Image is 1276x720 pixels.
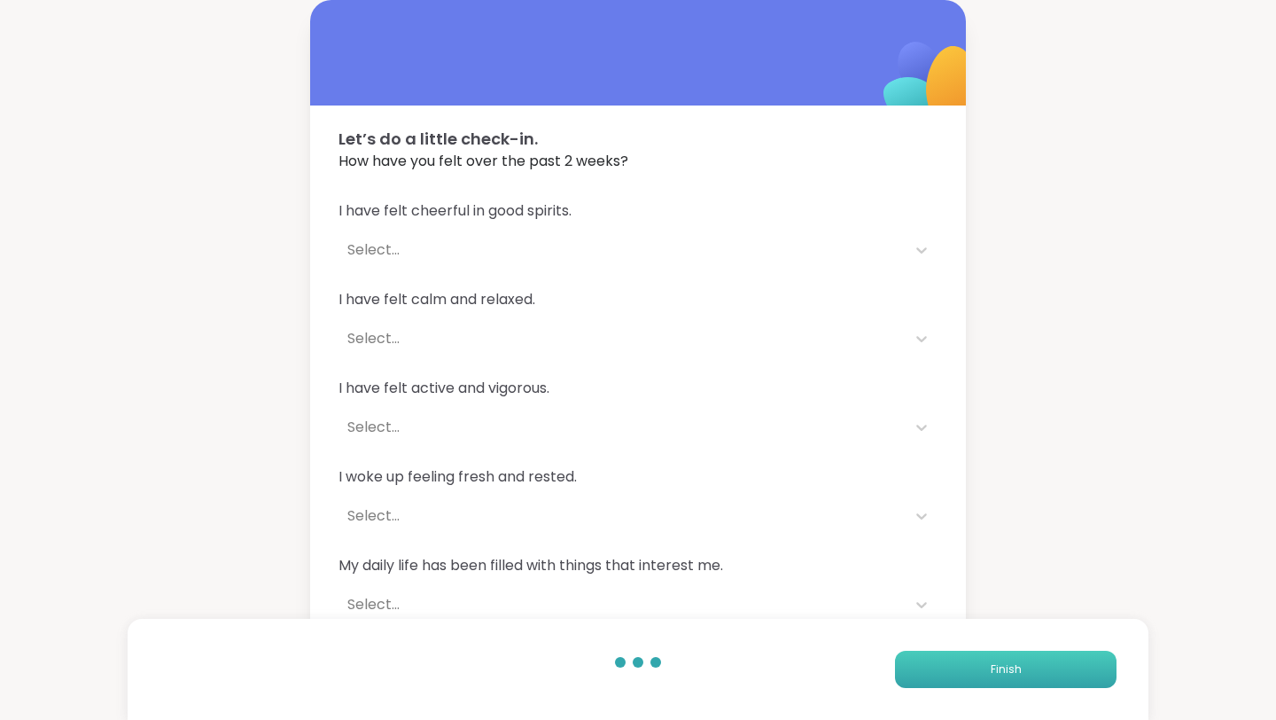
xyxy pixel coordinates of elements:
div: Select... [347,417,897,438]
div: Select... [347,594,897,615]
button: Finish [895,651,1116,688]
div: Select... [347,239,897,261]
span: My daily life has been filled with things that interest me. [338,555,938,576]
span: I woke up feeling fresh and rested. [338,466,938,488]
span: Finish [991,661,1022,677]
span: I have felt calm and relaxed. [338,289,938,310]
span: I have felt cheerful in good spirits. [338,200,938,222]
span: Let’s do a little check-in. [338,127,938,151]
span: I have felt active and vigorous. [338,378,938,399]
div: Select... [347,505,897,527]
span: How have you felt over the past 2 weeks? [338,151,938,172]
div: Select... [347,328,897,349]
